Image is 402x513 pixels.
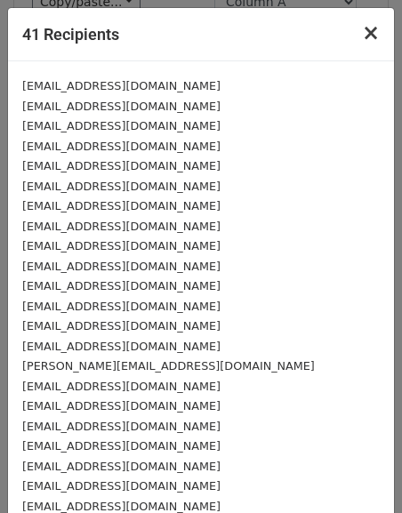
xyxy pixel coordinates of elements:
[22,239,221,252] small: [EMAIL_ADDRESS][DOMAIN_NAME]
[22,100,221,113] small: [EMAIL_ADDRESS][DOMAIN_NAME]
[22,460,221,473] small: [EMAIL_ADDRESS][DOMAIN_NAME]
[362,20,380,45] span: ×
[313,428,402,513] iframe: Chat Widget
[22,420,221,433] small: [EMAIL_ADDRESS][DOMAIN_NAME]
[22,300,221,313] small: [EMAIL_ADDRESS][DOMAIN_NAME]
[22,439,221,453] small: [EMAIL_ADDRESS][DOMAIN_NAME]
[22,319,221,333] small: [EMAIL_ADDRESS][DOMAIN_NAME]
[22,479,221,493] small: [EMAIL_ADDRESS][DOMAIN_NAME]
[22,140,221,153] small: [EMAIL_ADDRESS][DOMAIN_NAME]
[22,22,119,46] h5: 41 Recipients
[22,119,221,132] small: [EMAIL_ADDRESS][DOMAIN_NAME]
[22,340,221,353] small: [EMAIL_ADDRESS][DOMAIN_NAME]
[348,8,394,58] button: Close
[22,359,315,373] small: [PERSON_NAME][EMAIL_ADDRESS][DOMAIN_NAME]
[22,260,221,273] small: [EMAIL_ADDRESS][DOMAIN_NAME]
[22,399,221,413] small: [EMAIL_ADDRESS][DOMAIN_NAME]
[22,159,221,172] small: [EMAIL_ADDRESS][DOMAIN_NAME]
[22,500,221,513] small: [EMAIL_ADDRESS][DOMAIN_NAME]
[22,220,221,233] small: [EMAIL_ADDRESS][DOMAIN_NAME]
[22,380,221,393] small: [EMAIL_ADDRESS][DOMAIN_NAME]
[22,279,221,293] small: [EMAIL_ADDRESS][DOMAIN_NAME]
[22,79,221,92] small: [EMAIL_ADDRESS][DOMAIN_NAME]
[22,180,221,193] small: [EMAIL_ADDRESS][DOMAIN_NAME]
[22,199,221,212] small: [EMAIL_ADDRESS][DOMAIN_NAME]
